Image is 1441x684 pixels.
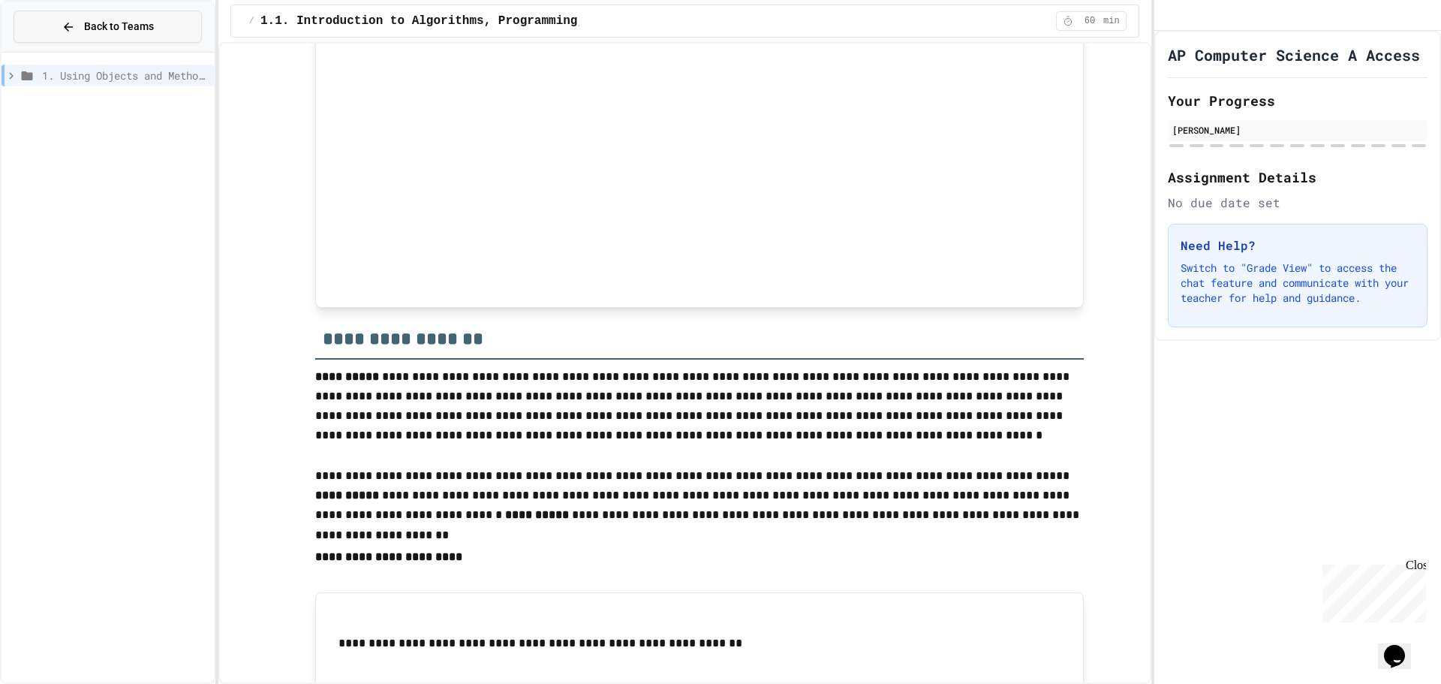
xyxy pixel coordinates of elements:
div: Chat with us now!Close [6,6,104,95]
button: Back to Teams [14,11,202,43]
span: 1.1. Introduction to Algorithms, Programming, and Compilers [260,12,686,30]
span: Back to Teams [84,19,154,35]
div: [PERSON_NAME] [1172,123,1423,137]
span: 60 [1078,15,1102,27]
h2: Your Progress [1168,90,1427,111]
h1: AP Computer Science A Access [1168,44,1420,65]
iframe: chat widget [1316,559,1426,622]
h3: Need Help? [1181,237,1415,255]
span: min [1103,15,1120,27]
div: No due date set [1168,194,1427,212]
span: 1. Using Objects and Methods [42,68,208,83]
iframe: chat widget [1378,624,1426,669]
span: / [249,15,254,27]
p: Switch to "Grade View" to access the chat feature and communicate with your teacher for help and ... [1181,261,1415,306]
h2: Assignment Details [1168,167,1427,188]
